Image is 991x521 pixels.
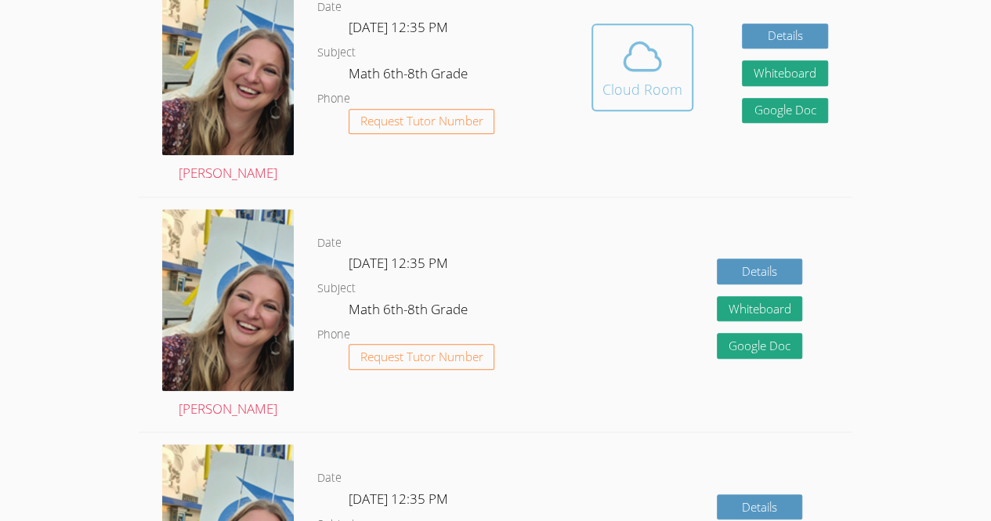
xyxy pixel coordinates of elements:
[602,78,682,100] div: Cloud Room
[162,209,294,421] a: [PERSON_NAME]
[317,233,342,253] dt: Date
[349,298,471,325] dd: Math 6th-8th Grade
[742,24,828,49] a: Details
[349,63,471,89] dd: Math 6th-8th Grade
[717,296,803,322] button: Whiteboard
[360,351,483,363] span: Request Tutor Number
[742,98,828,124] a: Google Doc
[349,344,495,370] button: Request Tutor Number
[349,490,448,508] span: [DATE] 12:35 PM
[317,469,342,488] dt: Date
[162,209,294,391] img: sarah.png
[349,109,495,135] button: Request Tutor Number
[717,494,803,520] a: Details
[349,18,448,36] span: [DATE] 12:35 PM
[317,279,356,298] dt: Subject
[591,24,693,111] button: Cloud Room
[317,43,356,63] dt: Subject
[717,259,803,284] a: Details
[317,89,350,109] dt: Phone
[742,60,828,86] button: Whiteboard
[317,325,350,345] dt: Phone
[717,333,803,359] a: Google Doc
[360,115,483,127] span: Request Tutor Number
[349,254,448,272] span: [DATE] 12:35 PM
